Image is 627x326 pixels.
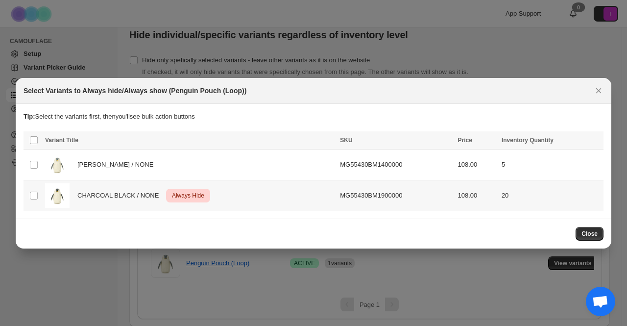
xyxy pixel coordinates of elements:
td: 20 [499,180,603,211]
span: Inventory Quantity [502,137,554,144]
span: CHARCOAL BLACK / NONE [77,191,164,201]
td: 5 [499,149,603,180]
strong: Tip: [24,113,35,120]
td: 108.00 [455,180,499,211]
td: 108.00 [455,149,499,180]
p: Select the variants first, then you'll see bulk action buttons [24,112,603,122]
img: MG55430_BM19_color_01.jpg [45,183,70,208]
span: Price [458,137,472,144]
span: [PERSON_NAME] / NONE [77,160,159,170]
button: Close [592,84,605,98]
span: Always Hide [170,190,206,201]
img: MG55430_BM14_color_01.jpg [45,152,70,177]
span: Close [581,230,598,238]
td: MG55430BM1900000 [337,180,455,211]
h2: Select Variants to Always hide/Always show (Penguin Pouch (Loop)) [24,86,246,96]
div: チャットを開く [586,287,615,316]
td: MG55430BM1400000 [337,149,455,180]
span: Variant Title [45,137,78,144]
span: SKU [340,137,352,144]
button: Close [576,227,603,241]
